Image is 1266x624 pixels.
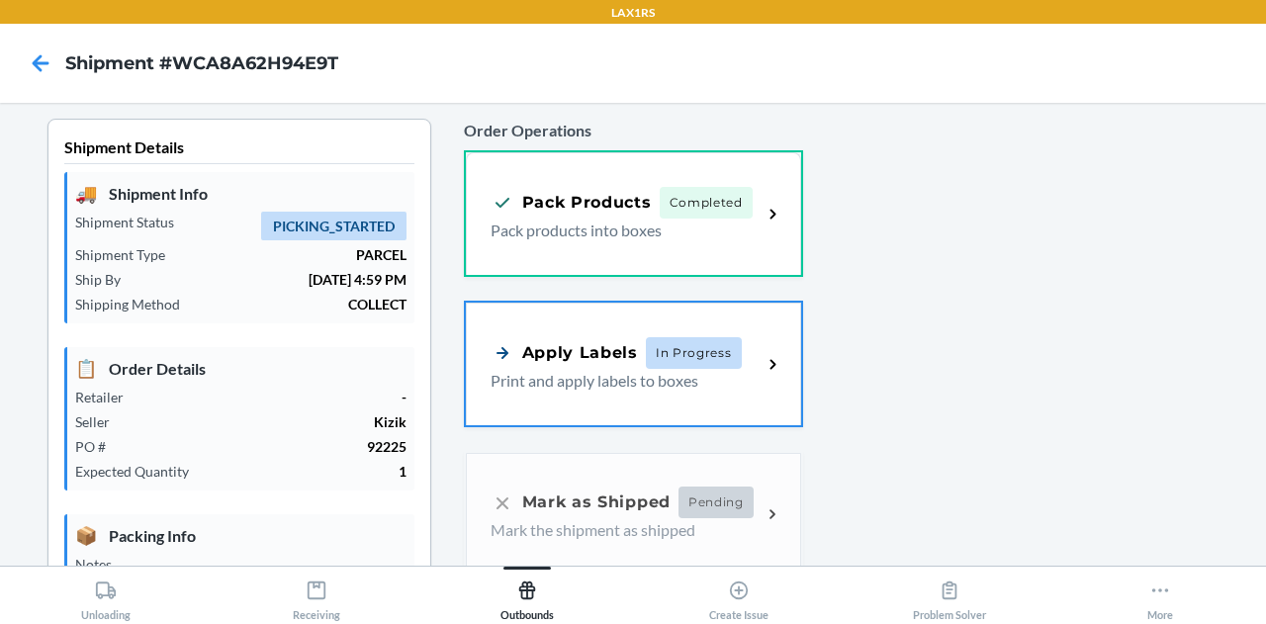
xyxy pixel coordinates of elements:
p: Shipment Details [64,135,414,164]
p: [DATE] 4:59 PM [136,269,407,290]
button: Receiving [211,567,421,621]
p: Retailer [75,387,139,407]
button: Outbounds [422,567,633,621]
span: 📋 [75,355,97,382]
button: More [1055,567,1266,621]
span: In Progress [646,337,742,369]
button: Problem Solver [844,567,1054,621]
p: Kizik [126,411,407,432]
p: Ship By [75,269,136,290]
p: COLLECT [196,294,407,314]
h4: Shipment #WCA8A62H94E9T [65,50,338,76]
span: 📦 [75,522,97,549]
p: Shipment Type [75,244,181,265]
p: Print and apply labels to boxes [491,369,747,393]
div: Create Issue [709,572,769,621]
a: Pack ProductsCompletedPack products into boxes [464,150,803,277]
p: PARCEL [181,244,407,265]
p: Expected Quantity [75,461,205,482]
p: Pack products into boxes [491,219,747,242]
div: Pack Products [491,190,652,215]
div: Receiving [293,572,340,621]
span: PICKING_STARTED [261,212,407,240]
span: Completed [660,187,753,219]
p: Seller [75,411,126,432]
p: 92225 [122,436,407,457]
p: 1 [205,461,407,482]
div: Outbounds [500,572,554,621]
a: Apply LabelsIn ProgressPrint and apply labels to boxes [464,301,803,427]
p: Order Operations [464,119,803,142]
p: Shipment Status [75,212,190,232]
div: Unloading [81,572,131,621]
p: Notes [75,554,128,575]
p: PO # [75,436,122,457]
div: More [1147,572,1173,621]
p: Packing Info [75,522,407,549]
button: Create Issue [633,567,844,621]
p: Shipping Method [75,294,196,314]
span: 🚚 [75,180,97,207]
p: Order Details [75,355,407,382]
p: LAX1RS [611,4,655,22]
p: Shipment Info [75,180,407,207]
div: Apply Labels [491,340,638,365]
div: Problem Solver [913,572,986,621]
p: - [139,387,407,407]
